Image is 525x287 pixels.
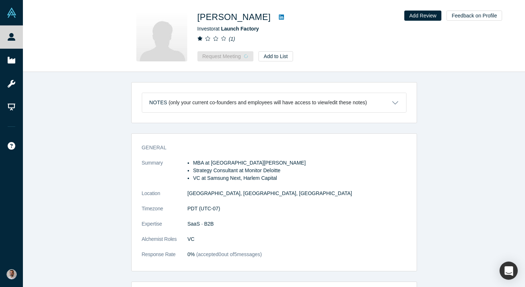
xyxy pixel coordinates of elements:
[142,159,188,190] dt: Summary
[446,11,502,21] button: Feedback on Profile
[193,159,406,167] li: MBA at [GEOGRAPHIC_DATA][PERSON_NAME]
[197,11,271,24] h1: [PERSON_NAME]
[197,51,254,61] button: Request Meeting
[142,144,396,151] h3: General
[259,51,293,61] button: Add to List
[142,220,188,235] dt: Expertise
[149,99,167,106] h3: Notes
[197,26,259,32] span: Investor at
[136,11,187,61] img: Patrick Kerr's Profile Image
[142,205,188,220] dt: Timezone
[142,235,188,251] dt: Alchemist Roles
[188,251,195,257] span: 0%
[142,251,188,266] dt: Response Rate
[142,93,406,112] button: Notes (only your current co-founders and employees will have access to view/edit these notes)
[7,8,17,18] img: Alchemist Vault Logo
[142,190,188,205] dt: Location
[7,269,17,279] img: Gotam Bhardwaj's Account
[193,174,406,182] li: VC at Samsung Next, Harlem Capital
[188,205,406,213] dd: PDT (UTC-07)
[188,221,214,227] span: SaaS · B2B
[169,100,367,106] p: (only your current co-founders and employees will have access to view/edit these notes)
[229,36,235,42] i: ( 1 )
[188,190,406,197] dd: [GEOGRAPHIC_DATA], [GEOGRAPHIC_DATA], [GEOGRAPHIC_DATA]
[188,235,406,243] dd: VC
[404,11,442,21] button: Add Review
[193,167,406,174] li: Strategy Consultant at Monitor Deloitte
[195,251,262,257] span: (accepted 0 out of 5 messages)
[221,26,259,32] a: Launch Factory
